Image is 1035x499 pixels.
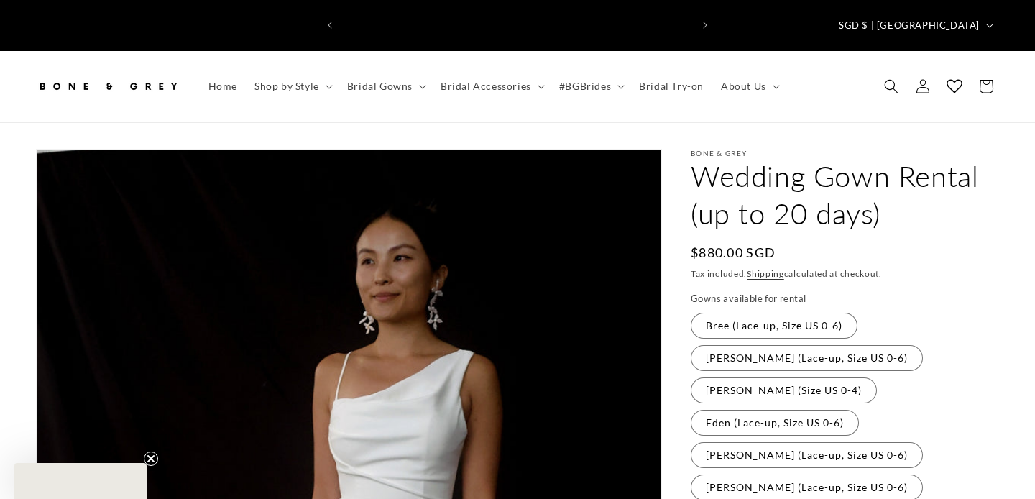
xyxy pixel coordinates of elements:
button: Next announcement [689,12,721,39]
a: Shipping [747,268,784,279]
label: [PERSON_NAME] (Lace-up, Size US 0-6) [691,442,923,468]
h1: Wedding Gown Rental (up to 20 days) [691,157,999,232]
span: SGD $ | [GEOGRAPHIC_DATA] [839,19,980,33]
summary: Bridal Gowns [339,71,432,101]
p: Bone & Grey [691,149,999,157]
label: Bree (Lace-up, Size US 0-6) [691,313,857,339]
span: $880.00 SGD [691,243,776,262]
a: Bridal Try-on [630,71,712,101]
summary: #BGBrides [551,71,630,101]
span: Shop by Style [254,80,319,93]
summary: Shop by Style [246,71,339,101]
legend: Gowns available for rental [691,292,807,306]
button: SGD $ | [GEOGRAPHIC_DATA] [830,12,999,39]
summary: Bridal Accessories [432,71,551,101]
span: Bridal Gowns [347,80,413,93]
summary: About Us [712,71,786,101]
span: About Us [721,80,766,93]
div: Close teaser [14,463,147,499]
label: [PERSON_NAME] (Size US 0-4) [691,377,877,403]
span: Bridal Accessories [441,80,531,93]
label: [PERSON_NAME] (Lace-up, Size US 0-6) [691,345,923,371]
button: Previous announcement [314,12,346,39]
button: Close teaser [144,452,158,466]
label: Eden (Lace-up, Size US 0-6) [691,410,859,436]
a: Bone and Grey Bridal [31,65,185,108]
span: #BGBrides [559,80,611,93]
span: Home [208,80,237,93]
div: Tax included. calculated at checkout. [691,267,999,281]
span: Bridal Try-on [639,80,704,93]
summary: Search [875,70,907,102]
a: Home [200,71,246,101]
img: Bone and Grey Bridal [36,70,180,102]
